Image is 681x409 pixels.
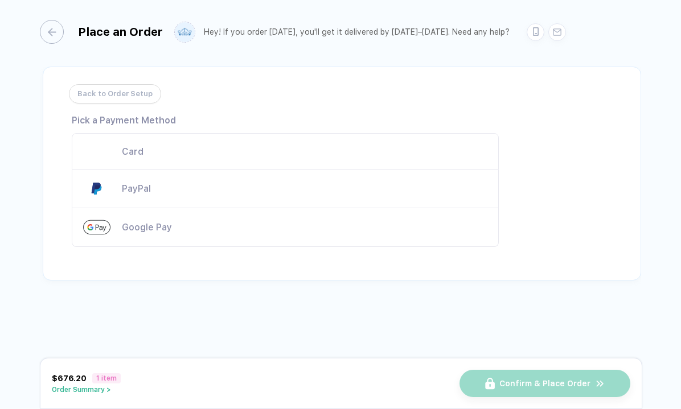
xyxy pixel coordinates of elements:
[122,183,487,194] div: Paying with PayPal
[77,85,153,103] span: Back to Order Setup
[175,22,195,42] img: user profile
[78,25,163,39] div: Place an Order
[92,373,121,383] span: 1 item
[204,27,510,37] div: Hey! If you order [DATE], you'll get it delivered by [DATE]–[DATE]. Need any help?
[69,84,161,104] button: Back to Order Setup
[72,115,176,126] div: Pick a Payment Method
[72,133,499,170] div: Paying with Card
[72,170,499,208] div: Paying with PayPal
[122,222,487,233] div: Paying with Google Pay
[52,386,121,394] button: Order Summary >
[52,374,87,383] span: $676.20
[72,208,499,247] div: Paying with Google Pay
[122,146,487,157] div: Paying with Card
